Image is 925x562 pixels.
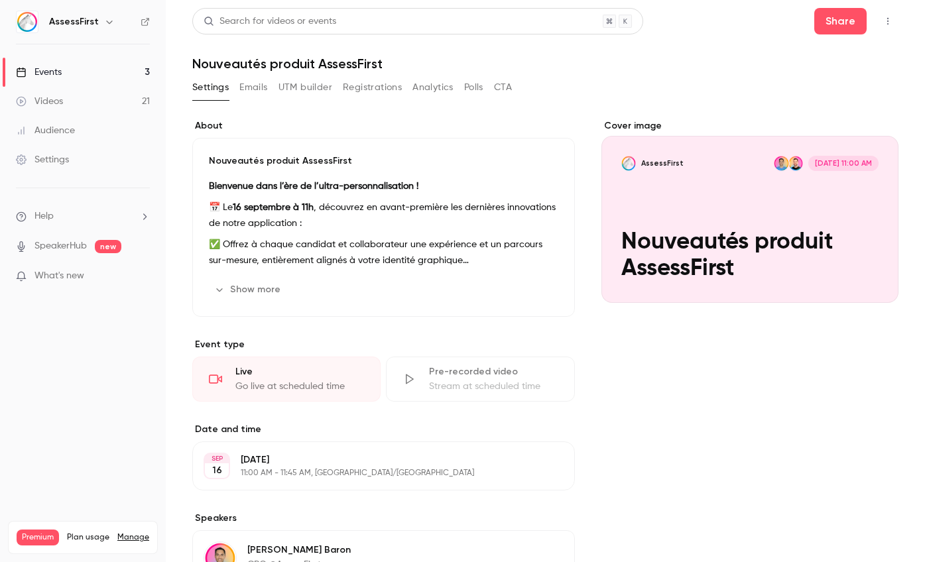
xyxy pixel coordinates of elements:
[95,240,121,253] span: new
[241,468,505,478] p: 11:00 AM - 11:45 AM, [GEOGRAPHIC_DATA]/[GEOGRAPHIC_DATA]
[429,365,558,378] div: Pre-recorded video
[235,365,364,378] div: Live
[204,15,336,28] div: Search for videos or events
[192,423,575,436] label: Date and time
[16,124,75,137] div: Audience
[117,532,149,543] a: Manage
[212,464,222,477] p: 16
[464,77,483,98] button: Polls
[16,153,69,166] div: Settings
[34,209,54,223] span: Help
[67,532,109,543] span: Plan usage
[247,543,351,557] p: [PERSON_NAME] Baron
[192,512,575,525] label: Speakers
[209,154,558,168] p: Nouveautés produit AssessFirst
[16,66,62,79] div: Events
[192,119,575,133] label: About
[814,8,867,34] button: Share
[494,77,512,98] button: CTA
[34,239,87,253] a: SpeakerHub
[192,357,381,402] div: LiveGo live at scheduled time
[17,11,38,32] img: AssessFirst
[192,77,229,98] button: Settings
[16,95,63,108] div: Videos
[601,119,898,133] label: Cover image
[209,182,418,191] strong: Bienvenue dans l’ère de l’ultra-personnalisation !
[278,77,332,98] button: UTM builder
[429,380,558,393] div: Stream at scheduled time
[205,454,229,463] div: SEP
[241,453,505,467] p: [DATE]
[34,269,84,283] span: What's new
[16,209,150,223] li: help-dropdown-opener
[49,15,99,28] h6: AssessFirst
[17,530,59,545] span: Premium
[233,203,314,212] strong: 16 septembre à 11h
[209,279,288,300] button: Show more
[134,270,150,282] iframe: Noticeable Trigger
[343,77,402,98] button: Registrations
[192,56,898,72] h1: Nouveautés produit AssessFirst
[235,380,364,393] div: Go live at scheduled time
[239,77,267,98] button: Emails
[412,77,454,98] button: Analytics
[386,357,574,402] div: Pre-recorded videoStream at scheduled time
[192,338,575,351] p: Event type
[209,199,558,231] p: 📅 Le , découvrez en avant-première les dernières innovations de notre application :
[601,119,898,303] section: Cover image
[209,237,558,268] p: ✅ Offrez à chaque candidat et collaborateur une expérience et un parcours sur-mesure, entièrement...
